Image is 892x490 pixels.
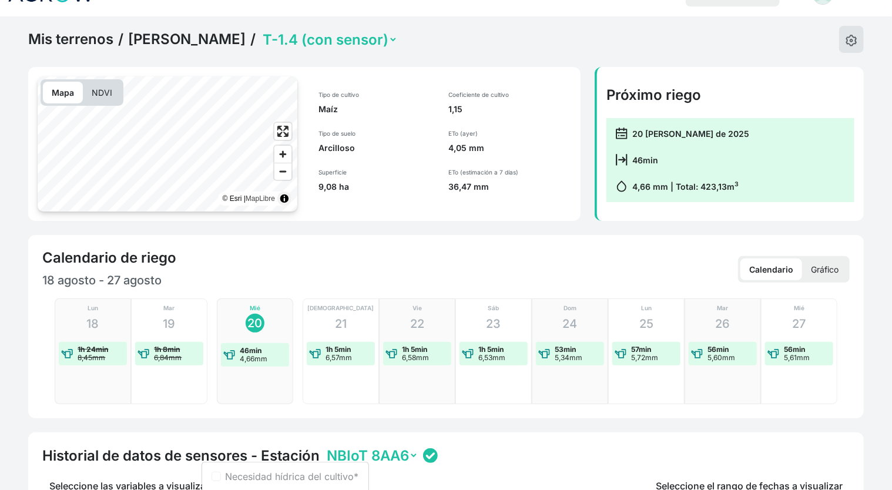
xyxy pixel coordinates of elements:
[488,304,499,313] p: Sáb
[767,348,779,360] img: water-event
[632,154,658,166] p: 46min
[632,127,749,140] p: 20 [PERSON_NAME] de 2025
[448,181,571,193] p: 36,47 mm
[423,448,438,463] img: status
[632,180,739,193] p: 4,66 mm | Total: 423,13
[308,304,374,313] p: [DEMOGRAPHIC_DATA]
[410,315,424,333] p: 22
[318,181,434,193] p: 9,08 ha
[326,345,351,354] strong: 1h 5min
[42,447,320,465] h4: Historial de datos de sensores - Estación
[478,354,505,362] p: 6,53mm
[448,90,571,99] p: Coeficiente de cultivo
[413,304,422,313] p: Vie
[154,354,182,362] p: 6,84mm
[616,154,628,166] img: calendar
[248,314,263,332] p: 20
[78,354,108,362] p: 8,45mm
[793,315,806,333] p: 27
[274,146,291,163] button: Zoom in
[794,304,804,313] p: Mié
[274,123,291,140] button: Enter fullscreen
[606,86,854,104] h4: Próximo riego
[324,447,418,465] select: Station selector
[641,304,652,313] p: Lun
[164,304,175,313] p: Mar
[564,304,576,313] p: Dom
[38,76,297,212] canvas: Map
[240,355,267,363] p: 4,66mm
[240,346,261,355] strong: 46min
[707,345,729,354] strong: 56min
[555,345,576,354] strong: 53min
[335,315,347,333] p: 21
[735,180,739,188] sup: 3
[784,345,805,354] strong: 56min
[802,259,847,280] p: Gráfico
[61,348,73,360] img: water-event
[717,304,729,313] p: Mar
[318,142,434,154] p: Arcilloso
[118,31,123,48] span: /
[846,35,857,46] img: edit
[42,271,446,289] p: 18 agosto - 27 agosto
[226,469,359,484] label: Necesidad hídrica del cultivo
[448,142,571,154] p: 4,05 mm
[448,129,571,137] p: ETo (ayer)
[740,259,802,280] p: Calendario
[478,345,504,354] strong: 1h 5min
[223,349,235,361] img: water-event
[555,354,582,362] p: 5,34mm
[128,31,246,48] a: [PERSON_NAME]
[538,348,550,360] img: water-event
[83,82,121,103] p: NDVI
[223,193,275,204] div: © Esri |
[487,315,501,333] p: 23
[727,182,739,192] span: m
[42,249,176,267] h4: Calendario de riego
[274,163,291,180] button: Zoom out
[448,168,571,176] p: ETo (estimación a 7 días)
[277,192,291,206] summary: Toggle attribution
[462,348,474,360] img: water-event
[87,315,99,333] p: 18
[138,348,149,360] img: water-event
[616,127,628,139] img: calendar
[309,348,321,360] img: water-event
[402,354,429,362] p: 6,58mm
[385,348,397,360] img: water-event
[250,31,256,48] span: /
[163,315,176,333] p: 19
[691,348,703,360] img: water-event
[716,315,730,333] p: 26
[784,354,810,362] p: 5,61mm
[402,345,427,354] strong: 1h 5min
[318,103,434,115] p: Maíz
[326,354,352,362] p: 6,57mm
[448,103,571,115] p: 1,15
[250,304,260,313] p: Mié
[616,180,628,192] img: calendar
[639,315,653,333] p: 25
[563,315,578,333] p: 24
[318,168,434,176] p: Superficie
[88,304,98,313] p: Lun
[28,31,113,48] a: Mis terrenos
[707,354,735,362] p: 5,60mm
[246,194,275,203] a: MapLibre
[154,345,180,354] strong: 1h 8min
[318,129,434,137] p: Tipo de suelo
[43,82,83,103] p: Mapa
[615,348,626,360] img: water-event
[78,345,108,354] strong: 1h 24min
[631,345,651,354] strong: 57min
[318,90,434,99] p: Tipo de cultivo
[631,354,658,362] p: 5,72mm
[260,31,398,49] select: Terrain Selector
